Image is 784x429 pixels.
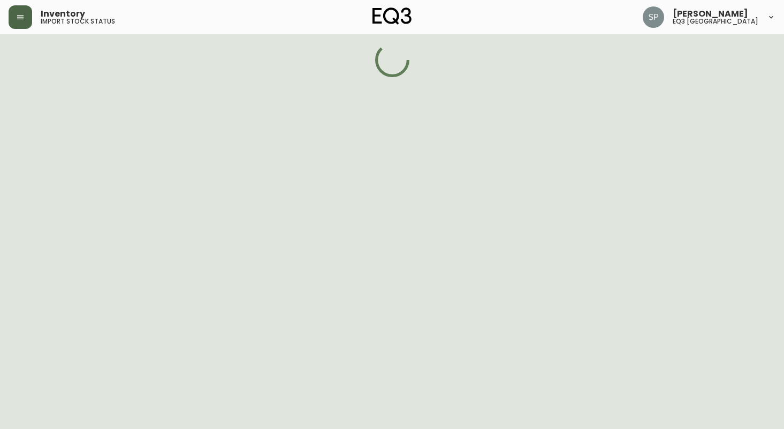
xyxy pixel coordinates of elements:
h5: eq3 [GEOGRAPHIC_DATA] [673,18,758,25]
span: [PERSON_NAME] [673,10,748,18]
h5: import stock status [41,18,115,25]
img: logo [372,7,412,25]
span: Inventory [41,10,85,18]
img: 25c0ecf8c5ed261b7fd55956ee48612f [643,6,664,28]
